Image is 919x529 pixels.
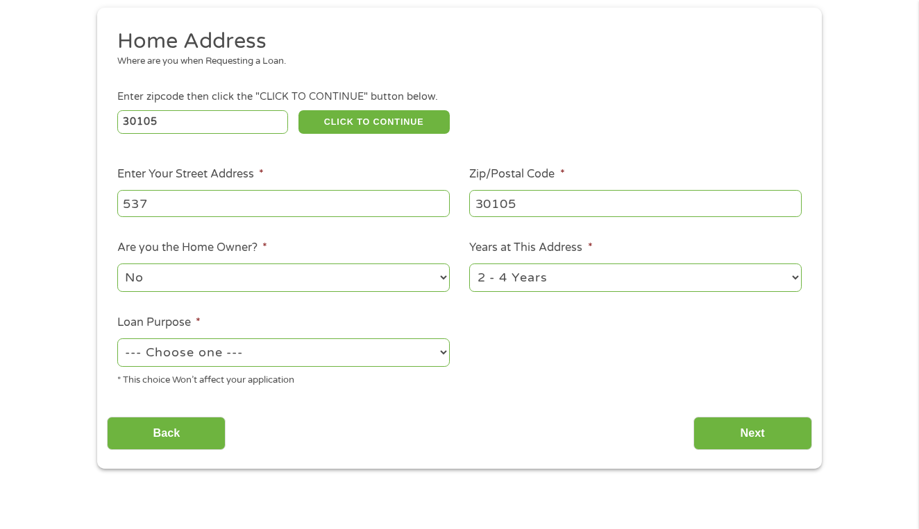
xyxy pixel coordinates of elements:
[298,110,450,134] button: CLICK TO CONTINUE
[469,167,564,182] label: Zip/Postal Code
[117,241,267,255] label: Are you the Home Owner?
[107,417,226,451] input: Back
[117,89,802,105] div: Enter zipcode then click the "CLICK TO CONTINUE" button below.
[693,417,812,451] input: Next
[117,55,792,69] div: Where are you when Requesting a Loan.
[117,28,792,55] h2: Home Address
[469,241,592,255] label: Years at This Address
[117,167,264,182] label: Enter Your Street Address
[117,110,289,134] input: Enter Zipcode (e.g 01510)
[117,190,450,216] input: 1 Main Street
[117,315,201,330] label: Loan Purpose
[117,369,450,388] div: * This choice Won’t affect your application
